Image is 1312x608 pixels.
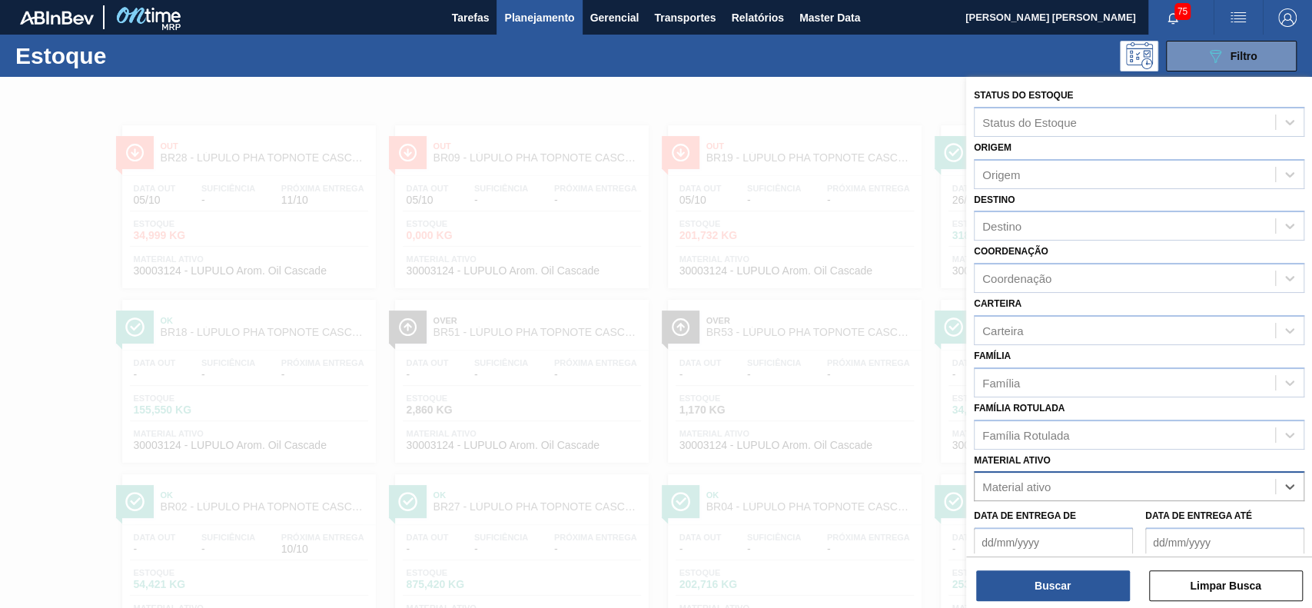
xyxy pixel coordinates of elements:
[799,8,860,27] span: Master Data
[452,8,490,27] span: Tarefas
[974,527,1133,558] input: dd/mm/yyyy
[982,115,1077,128] div: Status do Estoque
[974,194,1015,205] label: Destino
[974,403,1065,414] label: Família Rotulada
[974,142,1011,153] label: Origem
[1166,41,1297,71] button: Filtro
[974,455,1051,466] label: Material ativo
[982,480,1051,493] div: Material ativo
[982,272,1051,285] div: Coordenação
[15,47,241,65] h1: Estoque
[1229,8,1247,27] img: userActions
[982,324,1023,337] div: Carteira
[731,8,783,27] span: Relatórios
[590,8,639,27] span: Gerencial
[982,428,1069,441] div: Família Rotulada
[1120,41,1158,71] div: Pogramando: nenhum usuário selecionado
[1174,3,1191,20] span: 75
[974,90,1073,101] label: Status do Estoque
[974,510,1076,521] label: Data de Entrega de
[982,376,1020,389] div: Família
[982,168,1020,181] div: Origem
[974,246,1048,257] label: Coordenação
[1145,527,1304,558] input: dd/mm/yyyy
[974,351,1011,361] label: Família
[504,8,574,27] span: Planejamento
[982,220,1021,233] div: Destino
[20,11,94,25] img: TNhmsLtSVTkK8tSr43FrP2fwEKptu5GPRR3wAAAABJRU5ErkJggg==
[974,298,1021,309] label: Carteira
[1278,8,1297,27] img: Logout
[1231,50,1257,62] span: Filtro
[654,8,716,27] span: Transportes
[1148,7,1197,28] button: Notificações
[1145,510,1252,521] label: Data de Entrega até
